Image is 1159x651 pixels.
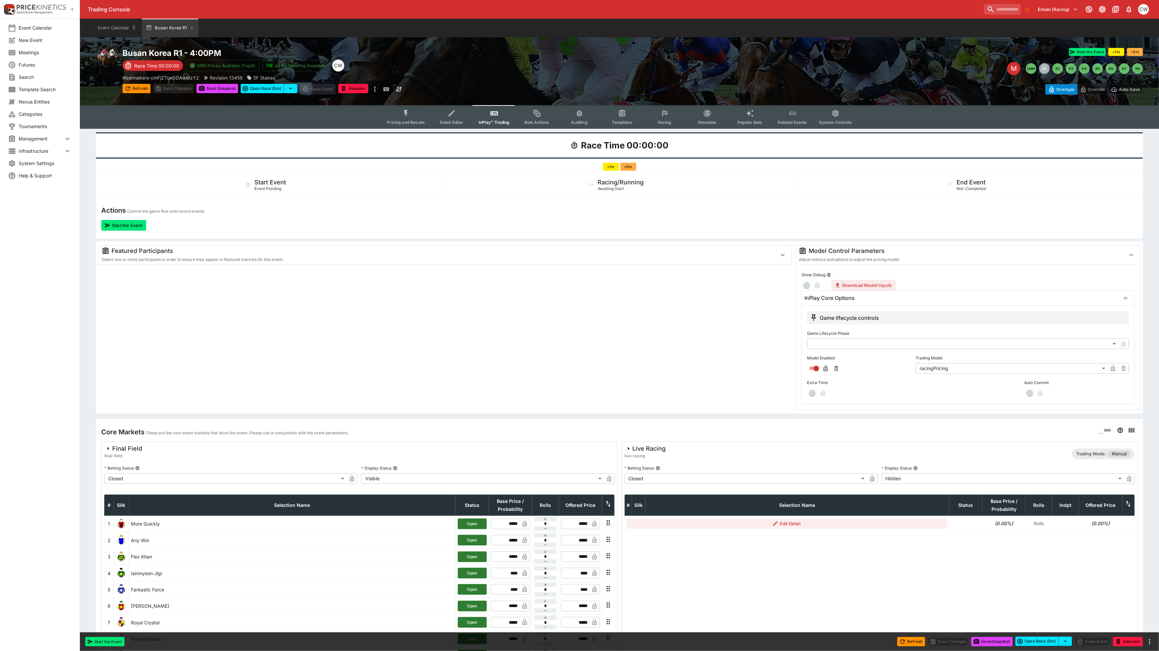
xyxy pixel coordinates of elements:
td: Flex Khan [129,548,456,565]
div: split button [241,84,297,93]
img: runner 7 [116,617,127,628]
button: R1 [1039,63,1050,74]
th: Base Price / Probability [983,495,1026,516]
h2: Copy To Clipboard [123,48,633,58]
td: 7 [105,614,114,631]
button: R3 [1066,63,1076,74]
span: Not-Completed [957,186,986,191]
td: Isimnyeon Jigi [129,565,456,581]
button: Connected to PK [1083,3,1095,15]
p: Control the game flow and record events. [127,208,205,215]
button: Open [458,617,487,628]
button: R8 [1132,63,1143,74]
span: Pricing and Results [387,120,425,125]
div: 5F Stakes [247,74,275,81]
label: Model Enabled [807,353,912,363]
span: Awaiting Start [598,186,624,191]
button: Refresh [123,84,150,93]
p: Copy To Clipboard [123,74,199,81]
p: Auto-Save [1119,86,1140,93]
div: Event type filters [382,105,857,129]
th: # [105,495,114,516]
span: Nexus Entities [19,98,72,105]
nav: pagination navigation [1026,63,1143,74]
span: System Settings [19,160,72,167]
span: Mark an event as closed and abandoned. [1113,638,1143,644]
th: Base Price / Probability [489,495,532,516]
button: Open [458,568,487,578]
div: Live Racing [625,445,666,453]
span: live-racing [625,453,666,459]
span: Auditing [571,120,588,125]
span: Adjust metrics and options to adjust the pricing model. [799,257,900,262]
span: Popular Bets [737,120,762,125]
td: More Quickly [129,516,456,532]
img: Sportsbook Management [17,11,53,14]
h6: InPlay Core Options [804,295,855,302]
span: Select one or more participants in order to ensure they appear in featured markets for this event. [102,257,283,262]
button: Abandon [338,84,368,93]
img: horse_racing.png [96,48,117,69]
th: Selection Name [129,495,456,516]
button: Send Snapshot [196,84,238,93]
div: split button [1015,637,1072,646]
span: Futures [19,61,72,68]
button: Jetbet Meeting Available [262,60,330,71]
div: Visible [361,473,604,484]
img: runner 6 [116,601,127,611]
span: System Controls [819,120,852,125]
td: 4 [105,565,114,581]
th: Status [949,495,983,516]
p: Trading Mode: [1076,451,1106,457]
td: [PERSON_NAME] [129,598,456,614]
button: Display Status [913,466,918,471]
th: Rolls [532,495,559,516]
span: InPlay™ Trading [479,120,509,125]
button: select merge strategy [284,84,297,93]
button: select merge strategy [1059,637,1072,646]
span: Meetings [19,49,72,56]
td: 6 [105,598,114,614]
span: Infrastructure [19,147,64,154]
div: Hidden [882,473,1124,484]
span: Tournaments [19,123,72,130]
h5: Racing/Running [598,178,644,186]
th: Selection Name [645,495,949,516]
h5: End Event [957,178,986,186]
button: Toggle light/dark mode [1096,3,1108,15]
p: Override [1088,86,1105,93]
p: Show Debug [801,272,825,278]
button: Send Snapshot [971,637,1013,646]
img: runner 3 [116,551,127,562]
img: runner 2 [116,535,127,545]
button: Show Debug [827,273,831,277]
th: Silk [632,495,645,516]
button: +5m [620,163,636,171]
div: Featured Participants [102,247,771,255]
button: Display Status [393,466,398,471]
span: Templates [612,120,632,125]
button: No Bookmarks [1022,4,1033,15]
button: Override [1077,84,1108,95]
p: Betting Status [104,465,134,471]
th: Offered Price [559,495,602,516]
h5: Start Event [254,178,286,186]
p: Revision 13459 [210,74,243,81]
span: Related Events [778,120,807,125]
button: Edit Detail [627,518,947,529]
button: +5m [1127,48,1143,56]
button: more [1146,638,1154,646]
p: Display Status [882,465,912,471]
img: PriceKinetics [17,5,66,10]
span: Categories [19,110,72,117]
img: runner 5 [116,584,127,595]
th: Status [455,495,489,516]
div: Edit Meeting [1007,62,1020,75]
span: Mark an event as closed and abandoned. [338,85,368,92]
button: Event Calendar [94,19,141,37]
button: Betting Status [135,466,140,471]
button: Open Race (5m) [241,84,284,93]
label: Game Lifecycle Phase [807,328,1129,338]
div: Final Field [104,445,142,453]
button: Start the Event [85,637,125,646]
